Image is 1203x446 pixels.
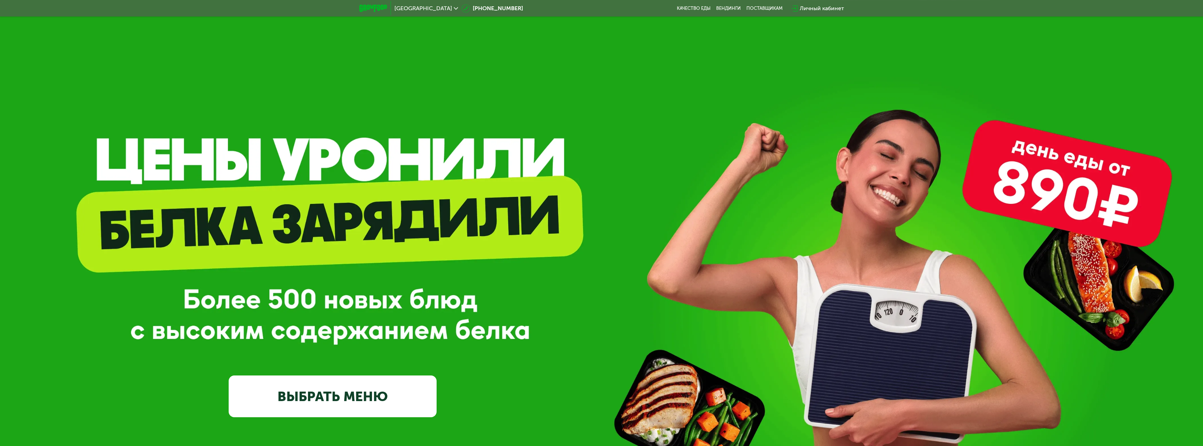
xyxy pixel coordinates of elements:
div: Личный кабинет [800,4,844,13]
a: Качество еды [677,6,711,11]
span: [GEOGRAPHIC_DATA] [394,6,452,11]
a: Вендинги [716,6,741,11]
a: ВЫБРАТЬ МЕНЮ [229,375,437,417]
a: [PHONE_NUMBER] [462,4,523,13]
div: поставщикам [746,6,783,11]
